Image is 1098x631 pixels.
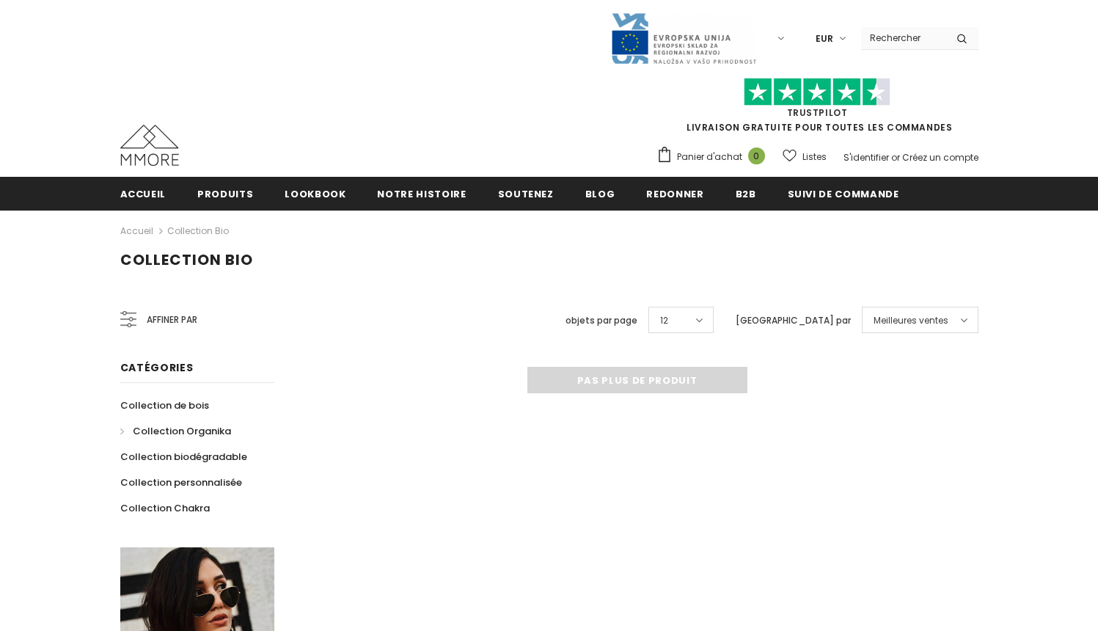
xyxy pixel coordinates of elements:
[120,222,153,240] a: Accueil
[498,187,554,201] span: soutenez
[120,393,209,418] a: Collection de bois
[120,470,242,495] a: Collection personnalisée
[744,78,890,106] img: Faites confiance aux étoiles pilotes
[861,27,945,48] input: Search Site
[566,313,637,328] label: objets par page
[120,450,247,464] span: Collection biodégradable
[787,106,848,119] a: TrustPilot
[197,187,253,201] span: Produits
[120,177,166,210] a: Accueil
[120,125,179,166] img: Cas MMORE
[498,177,554,210] a: soutenez
[788,187,899,201] span: Suivi de commande
[120,398,209,412] span: Collection de bois
[377,177,466,210] a: Notre histoire
[656,146,772,168] a: Panier d'achat 0
[783,144,827,169] a: Listes
[802,150,827,164] span: Listes
[843,151,889,164] a: S'identifier
[736,313,851,328] label: [GEOGRAPHIC_DATA] par
[120,418,231,444] a: Collection Organika
[646,177,703,210] a: Redonner
[585,187,615,201] span: Blog
[120,249,253,270] span: Collection Bio
[656,84,978,134] span: LIVRAISON GRATUITE POUR TOUTES LES COMMANDES
[874,313,948,328] span: Meilleures ventes
[120,187,166,201] span: Accueil
[147,312,197,328] span: Affiner par
[120,475,242,489] span: Collection personnalisée
[120,495,210,521] a: Collection Chakra
[120,360,194,375] span: Catégories
[646,187,703,201] span: Redonner
[788,177,899,210] a: Suivi de commande
[585,177,615,210] a: Blog
[285,187,345,201] span: Lookbook
[736,187,756,201] span: B2B
[377,187,466,201] span: Notre histoire
[610,12,757,65] img: Javni Razpis
[167,225,229,237] a: Collection Bio
[677,150,742,164] span: Panier d'achat
[660,313,668,328] span: 12
[748,147,765,164] span: 0
[610,32,757,44] a: Javni Razpis
[120,444,247,470] a: Collection biodégradable
[285,177,345,210] a: Lookbook
[891,151,900,164] span: or
[902,151,978,164] a: Créez un compte
[736,177,756,210] a: B2B
[816,32,833,46] span: EUR
[133,424,231,438] span: Collection Organika
[120,501,210,515] span: Collection Chakra
[197,177,253,210] a: Produits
